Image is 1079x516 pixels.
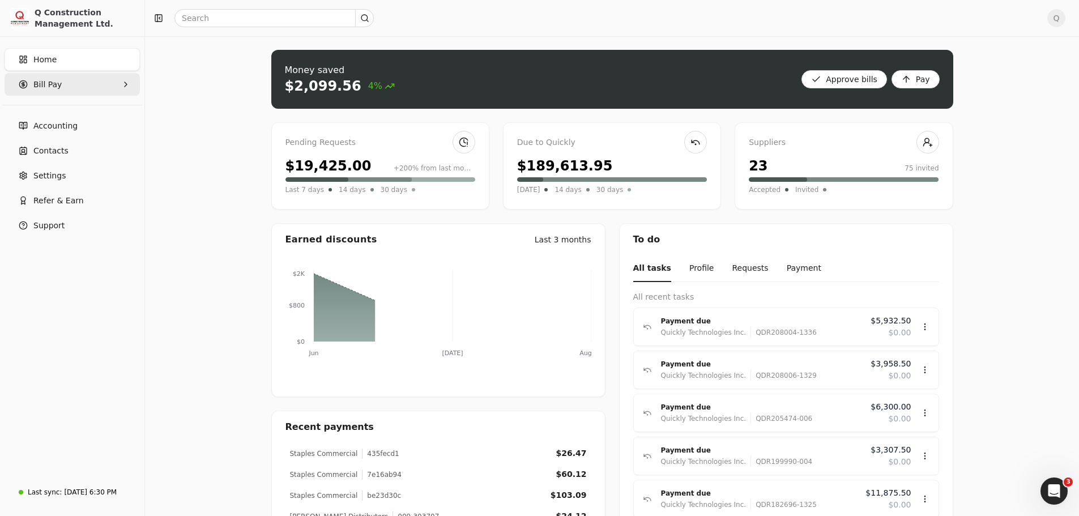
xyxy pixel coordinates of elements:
[285,233,377,246] div: Earned discounts
[871,358,911,370] span: $3,958.50
[297,338,305,346] tspan: $0
[5,214,140,237] button: Support
[1047,9,1065,27] button: Q
[905,163,939,173] div: 75 invited
[308,349,318,357] tspan: Jun
[285,63,395,77] div: Money saved
[292,270,305,278] tspan: $2K
[661,359,862,370] div: Payment due
[285,77,361,95] div: $2,099.56
[362,449,399,459] div: 435fecd1
[661,413,747,424] div: Quickly Technologies Inc.
[5,482,140,502] a: Last sync:[DATE] 6:30 PM
[381,184,407,195] span: 30 days
[556,468,586,480] div: $60.12
[5,164,140,187] a: Settings
[888,456,911,468] span: $0.00
[174,9,374,27] input: Search
[289,302,305,309] tspan: $800
[732,255,768,282] button: Requests
[5,114,140,137] a: Accounting
[633,291,939,303] div: All recent tasks
[535,234,591,246] div: Last 3 months
[620,224,953,255] div: To do
[1064,477,1073,487] span: 3
[290,491,358,501] div: Staples Commercial
[5,73,140,96] button: Bill Pay
[661,456,747,467] div: Quickly Technologies Inc.
[33,54,57,66] span: Home
[749,137,939,149] div: Suppliers
[888,499,911,511] span: $0.00
[551,489,587,501] div: $103.09
[661,370,747,381] div: Quickly Technologies Inc.
[750,327,817,338] div: QDR208004-1336
[555,184,581,195] span: 14 days
[5,139,140,162] a: Contacts
[368,79,395,93] span: 4%
[661,445,862,456] div: Payment due
[1040,477,1068,505] iframe: Intercom live chat
[787,255,821,282] button: Payment
[871,315,911,327] span: $5,932.50
[272,411,605,443] div: Recent payments
[10,8,30,28] img: 3171ca1f-602b-4dfe-91f0-0ace091e1481.jpeg
[596,184,623,195] span: 30 days
[33,220,65,232] span: Support
[33,145,69,157] span: Contacts
[871,401,911,413] span: $6,300.00
[362,491,401,501] div: be23d30c
[442,349,463,357] tspan: [DATE]
[33,79,62,91] span: Bill Pay
[801,70,887,88] button: Approve bills
[750,413,812,424] div: QDR205474-006
[339,184,365,195] span: 14 days
[33,120,78,132] span: Accounting
[633,255,671,282] button: All tasks
[888,413,911,425] span: $0.00
[865,487,911,499] span: $11,875.50
[35,7,135,29] div: Q Construction Management Ltd.
[517,156,613,176] div: $189,613.95
[795,184,818,195] span: Invited
[5,189,140,212] button: Refer & Earn
[285,137,475,149] div: Pending Requests
[661,315,862,327] div: Payment due
[33,195,84,207] span: Refer & Earn
[556,447,586,459] div: $26.47
[661,402,862,413] div: Payment due
[749,156,767,176] div: 23
[750,370,817,381] div: QDR208006-1329
[285,156,372,176] div: $19,425.00
[64,487,117,497] div: [DATE] 6:30 PM
[750,456,812,467] div: QDR199990-004
[749,184,781,195] span: Accepted
[689,255,714,282] button: Profile
[871,444,911,456] span: $3,307.50
[892,70,940,88] button: Pay
[888,370,911,382] span: $0.00
[394,163,475,173] div: +200% from last month
[579,349,591,357] tspan: Aug
[661,499,747,510] div: Quickly Technologies Inc.
[290,449,358,459] div: Staples Commercial
[750,499,817,510] div: QDR182696-1325
[28,487,62,497] div: Last sync:
[517,184,540,195] span: [DATE]
[362,470,402,480] div: 7e16ab94
[888,327,911,339] span: $0.00
[290,470,358,480] div: Staples Commercial
[517,137,707,149] div: Due to Quickly
[661,327,747,338] div: Quickly Technologies Inc.
[33,170,66,182] span: Settings
[661,488,857,499] div: Payment due
[5,48,140,71] a: Home
[285,184,325,195] span: Last 7 days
